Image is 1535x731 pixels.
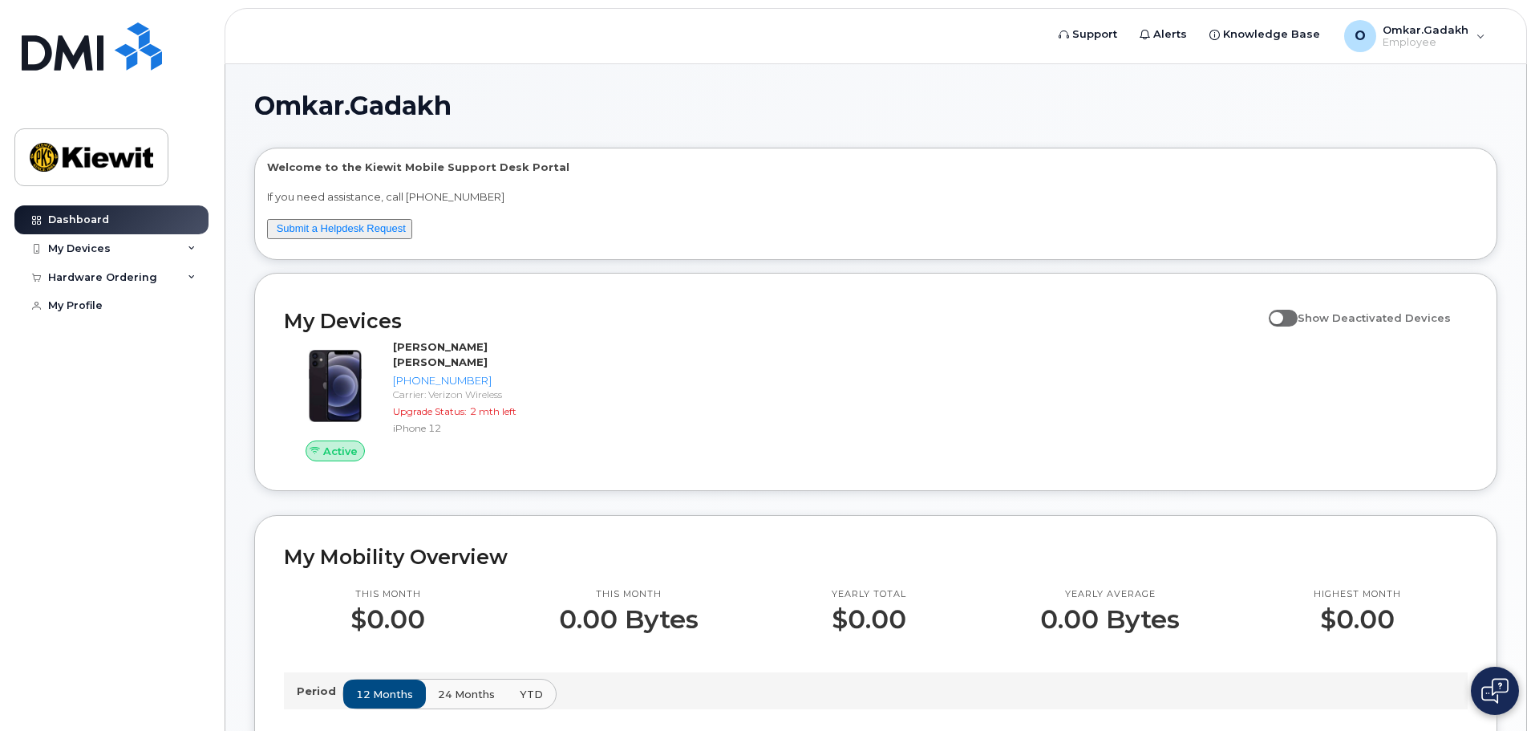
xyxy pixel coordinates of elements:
[393,388,559,401] div: Carrier: Verizon Wireless
[350,605,425,634] p: $0.00
[832,588,906,601] p: Yearly total
[284,309,1261,333] h2: My Devices
[297,684,342,699] p: Period
[393,340,488,368] strong: [PERSON_NAME] [PERSON_NAME]
[267,189,1484,205] p: If you need assistance, call [PHONE_NUMBER]
[267,219,412,239] button: Submit a Helpdesk Request
[277,222,406,234] a: Submit a Helpdesk Request
[1314,605,1401,634] p: $0.00
[1314,588,1401,601] p: Highest month
[393,421,559,435] div: iPhone 12
[438,687,495,702] span: 24 months
[323,444,358,459] span: Active
[1269,303,1282,315] input: Show Deactivated Devices
[254,94,452,118] span: Omkar.Gadakh
[267,160,1484,175] p: Welcome to the Kiewit Mobile Support Desk Portal
[1481,678,1509,704] img: Open chat
[284,545,1468,569] h2: My Mobility Overview
[1040,588,1180,601] p: Yearly average
[393,373,559,388] div: [PHONE_NUMBER]
[1298,311,1451,324] span: Show Deactivated Devices
[520,687,543,702] span: YTD
[393,405,467,417] span: Upgrade Status:
[470,405,516,417] span: 2 mth left
[832,605,906,634] p: $0.00
[1040,605,1180,634] p: 0.00 Bytes
[559,588,699,601] p: This month
[297,347,374,424] img: iPhone_12.jpg
[350,588,425,601] p: This month
[559,605,699,634] p: 0.00 Bytes
[284,339,565,461] a: Active[PERSON_NAME] [PERSON_NAME][PHONE_NUMBER]Carrier: Verizon WirelessUpgrade Status:2 mth left...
